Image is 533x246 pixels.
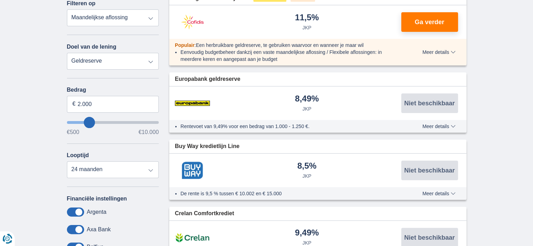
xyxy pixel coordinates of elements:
div: JKP [302,105,312,112]
label: Axa Bank [87,226,111,233]
span: € [73,100,76,108]
label: Argenta [87,209,107,215]
img: product.pl.alt Cofidis [175,13,210,31]
div: 9,49% [295,229,319,238]
div: JKP [302,24,312,31]
span: €500 [67,129,80,135]
label: Filteren op [67,0,96,7]
li: Rentevoet van 9,49% voor een bedrag van 1.000 - 1.250 €. [180,123,397,130]
span: Niet beschikbaar [404,100,455,106]
span: Een herbruikbare geldreserve, te gebruiken waarvoor en wanneer je maar wil [196,42,364,48]
span: Meer details [422,124,455,129]
span: Buy Way kredietlijn Line [175,142,239,150]
li: Eenvoudig budgetbeheer dankzij een vaste maandelijkse aflossing / Flexibele aflossingen: in meerd... [180,49,397,63]
label: Looptijd [67,152,89,159]
label: Financiële instellingen [67,196,127,202]
span: Niet beschikbaar [404,234,455,241]
button: Niet beschikbaar [401,93,458,113]
span: Populair [175,42,194,48]
img: product.pl.alt Buy Way [175,162,210,179]
div: 8,5% [297,162,316,171]
input: wantToBorrow [67,121,159,124]
button: Ga verder [401,12,458,32]
span: Ga verder [415,19,444,25]
button: Meer details [417,191,460,196]
span: Meer details [422,50,455,55]
span: €10.000 [138,129,159,135]
label: Doel van de lening [67,44,116,50]
button: Niet beschikbaar [401,161,458,180]
span: Europabank geldreserve [175,75,240,83]
span: Niet beschikbaar [404,167,455,174]
div: : [169,42,402,49]
label: Bedrag [67,87,159,93]
li: De rente is 9,5 % tussen € 10.002 en € 15.000 [180,190,397,197]
img: product.pl.alt Europabank [175,94,210,112]
div: 11,5% [295,13,319,23]
span: Crelan Comfortkrediet [175,210,234,218]
button: Meer details [417,49,460,55]
span: Meer details [422,191,455,196]
div: JKP [302,173,312,180]
button: Meer details [417,124,460,129]
div: 8,49% [295,94,319,104]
